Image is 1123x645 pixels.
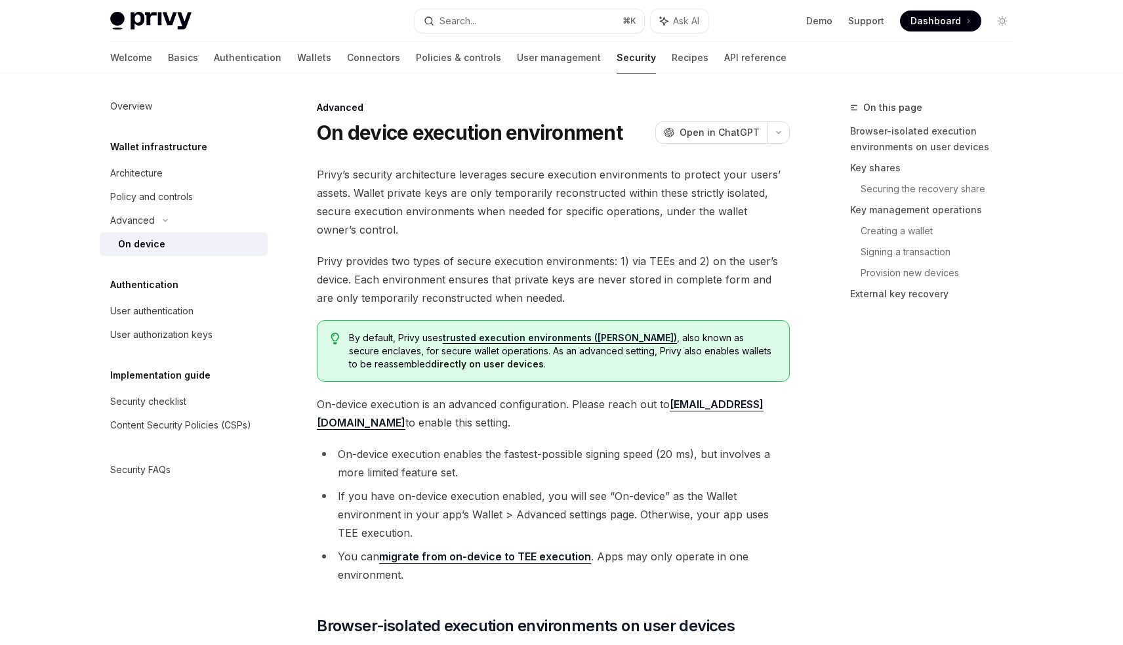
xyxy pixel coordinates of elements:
[110,462,171,478] div: Security FAQs
[317,165,790,239] span: Privy’s security architecture leverages secure execution environments to protect your users’ asse...
[850,121,1023,157] a: Browser-isolated execution environments on user devices
[110,189,193,205] div: Policy and controls
[110,303,194,319] div: User authentication
[910,14,961,28] span: Dashboard
[110,12,192,30] img: light logo
[110,98,152,114] div: Overview
[100,232,268,256] a: On device
[517,42,601,73] a: User management
[110,165,163,181] div: Architecture
[806,14,832,28] a: Demo
[297,42,331,73] a: Wallets
[317,395,790,432] span: On-device execution is an advanced configuration. Please reach out to to enable this setting.
[861,178,1023,199] a: Securing the recovery share
[651,9,708,33] button: Ask AI
[724,42,786,73] a: API reference
[100,299,268,323] a: User authentication
[439,13,476,29] div: Search...
[317,252,790,307] span: Privy provides two types of secure execution environments: 1) via TEEs and 2) on the user’s devic...
[110,327,213,343] div: User authorization keys
[110,42,152,73] a: Welcome
[100,185,268,209] a: Policy and controls
[672,42,708,73] a: Recipes
[850,157,1023,178] a: Key shares
[110,213,155,228] div: Advanced
[110,394,186,409] div: Security checklist
[317,121,623,144] h1: On device execution environment
[850,199,1023,220] a: Key management operations
[317,615,735,636] span: Browser-isolated execution environments on user devices
[673,14,699,28] span: Ask AI
[617,42,656,73] a: Security
[118,236,165,252] div: On device
[100,94,268,118] a: Overview
[861,241,1023,262] a: Signing a transaction
[168,42,198,73] a: Basics
[317,445,790,482] li: On-device execution enables the fastest-possible signing speed (20 ms), but involves a more limit...
[850,283,1023,304] a: External key recovery
[110,277,178,293] h5: Authentication
[100,413,268,437] a: Content Security Policies (CSPs)
[317,487,790,542] li: If you have on-device execution enabled, you will see “On-device” as the Wallet environment in yo...
[110,367,211,383] h5: Implementation guide
[214,42,281,73] a: Authentication
[861,220,1023,241] a: Creating a wallet
[100,458,268,482] a: Security FAQs
[331,333,340,344] svg: Tip
[415,9,644,33] button: Search...⌘K
[347,42,400,73] a: Connectors
[100,323,268,346] a: User authorization keys
[861,262,1023,283] a: Provision new devices
[110,417,251,433] div: Content Security Policies (CSPs)
[863,100,922,115] span: On this page
[349,331,776,371] span: By default, Privy uses , also known as secure enclaves, for secure wallet operations. As an advan...
[431,358,544,369] strong: directly on user devices
[379,550,591,564] a: migrate from on-device to TEE execution
[848,14,884,28] a: Support
[680,126,760,139] span: Open in ChatGPT
[100,390,268,413] a: Security checklist
[443,332,677,344] a: trusted execution environments ([PERSON_NAME])
[317,547,790,584] li: You can . Apps may only operate in one environment.
[623,16,636,26] span: ⌘ K
[100,161,268,185] a: Architecture
[416,42,501,73] a: Policies & controls
[900,10,981,31] a: Dashboard
[110,139,207,155] h5: Wallet infrastructure
[992,10,1013,31] button: Toggle dark mode
[655,121,767,144] button: Open in ChatGPT
[317,101,790,114] div: Advanced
